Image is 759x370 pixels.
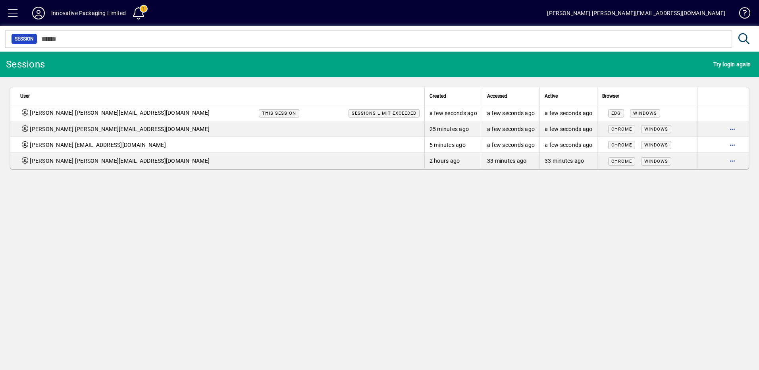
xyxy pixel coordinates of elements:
div: Mozilla/5.0 (Windows NT 10.0; Win64; x64) AppleWebKit/537.36 (KHTML, like Gecko) Chrome/139.0.0.0... [602,141,692,149]
a: Knowledge Base [733,2,749,27]
span: Chrome [611,143,632,148]
div: Mozilla/5.0 (Windows NT 10.0; Win64; x64) AppleWebKit/537.36 (KHTML, like Gecko) Chrome/139.0.0.0... [602,125,692,133]
span: Windows [644,159,668,164]
span: Session [15,35,34,43]
td: 33 minutes ago [482,153,539,169]
span: Active [545,92,558,100]
td: 2 hours ago [424,153,482,169]
td: a few seconds ago [539,105,597,121]
td: a few seconds ago [482,137,539,153]
span: Accessed [487,92,507,100]
button: Try login again [711,57,753,71]
td: a few seconds ago [539,121,597,137]
span: Windows [644,143,668,148]
button: More options [726,139,739,151]
span: Windows [633,111,657,116]
td: a few seconds ago [482,121,539,137]
div: Mozilla/5.0 (Windows NT 10.0; Win64; x64) AppleWebKit/537.36 (KHTML, like Gecko) Chrome/140.0.0.0... [602,109,692,117]
span: Chrome [611,127,632,132]
span: [PERSON_NAME] [PERSON_NAME][EMAIL_ADDRESS][DOMAIN_NAME] [30,109,210,117]
div: [PERSON_NAME] [PERSON_NAME][EMAIL_ADDRESS][DOMAIN_NAME] [547,7,725,19]
td: 5 minutes ago [424,137,482,153]
span: User [20,92,30,100]
span: Chrome [611,159,632,164]
div: Mozilla/5.0 (Windows NT 10.0; Win64; x64) AppleWebKit/537.36 (KHTML, like Gecko) Chrome/139.0.0.0... [602,157,692,165]
div: Sessions [6,58,45,71]
td: a few seconds ago [424,105,482,121]
button: Profile [26,6,51,20]
div: Innovative Packaging Limited [51,7,126,19]
button: More options [726,154,739,167]
span: [PERSON_NAME] [PERSON_NAME][EMAIL_ADDRESS][DOMAIN_NAME] [30,125,210,133]
span: [PERSON_NAME] [EMAIL_ADDRESS][DOMAIN_NAME] [30,141,166,149]
td: 25 minutes ago [424,121,482,137]
span: Windows [644,127,668,132]
td: 33 minutes ago [539,153,597,169]
span: Created [430,92,446,100]
td: a few seconds ago [539,137,597,153]
span: Edg [611,111,621,116]
button: More options [726,123,739,135]
span: Try login again [713,58,751,71]
span: Sessions limit exceeded [352,111,416,116]
td: a few seconds ago [482,105,539,121]
span: Browser [602,92,619,100]
span: This session [262,111,296,116]
span: [PERSON_NAME] [PERSON_NAME][EMAIL_ADDRESS][DOMAIN_NAME] [30,157,210,165]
